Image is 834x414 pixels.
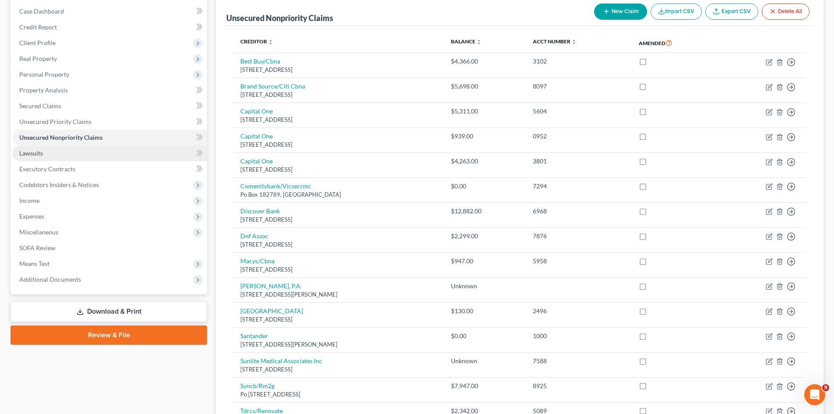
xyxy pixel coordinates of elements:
[19,102,61,110] span: Secured Claims
[240,257,274,265] a: Macys/Cbna
[12,145,207,161] a: Lawsuits
[268,39,273,45] i: unfold_more
[451,38,482,45] a: Balance unfold_more
[12,130,207,145] a: Unsecured Nonpriority Claims
[705,4,758,20] a: Export CSV
[240,107,273,115] a: Capital One
[804,384,825,405] iframe: Intercom live chat
[240,38,273,45] a: Creditor unfold_more
[451,132,519,141] div: $939.00
[240,390,437,399] div: Po [STREET_ADDRESS]
[240,191,437,199] div: Po Box 182789, [GEOGRAPHIC_DATA]
[451,207,519,216] div: $12,882.00
[240,207,280,215] a: Discover Bank
[533,307,625,315] div: 2496
[533,257,625,265] div: 5958
[240,82,305,90] a: Brand Source/Citi Cbna
[240,382,274,389] a: Syncb/Rm2g
[12,19,207,35] a: Credit Report
[533,107,625,116] div: 5604
[19,244,56,251] span: SOFA Review
[451,257,519,265] div: $947.00
[12,240,207,256] a: SOFA Review
[240,141,437,149] div: [STREET_ADDRESS]
[226,13,333,23] div: Unsecured Nonpriority Claims
[533,38,577,45] a: Acct Number unfold_more
[11,301,207,322] a: Download & Print
[240,232,268,240] a: Dnf Assoc
[451,182,519,191] div: $0.00
[240,282,302,290] a: [PERSON_NAME], P.A.
[240,332,268,340] a: Santander
[12,161,207,177] a: Executory Contracts
[19,276,81,283] span: Additional Documents
[240,357,322,364] a: Sunlite Medical Associates Inc
[451,157,519,166] div: $4,263.00
[19,55,57,62] span: Real Property
[533,207,625,216] div: 6968
[19,86,68,94] span: Property Analysis
[533,182,625,191] div: 7294
[632,33,719,53] th: Amended
[533,57,625,66] div: 3102
[19,228,58,236] span: Miscellaneous
[451,307,519,315] div: $130.00
[19,181,99,188] span: Codebtors Insiders & Notices
[240,182,311,190] a: Comenitybank/Vicsecrmc
[19,118,91,125] span: Unsecured Priority Claims
[19,149,43,157] span: Lawsuits
[11,326,207,345] a: Review & File
[240,290,437,299] div: [STREET_ADDRESS][PERSON_NAME]
[533,157,625,166] div: 3801
[240,365,437,374] div: [STREET_ADDRESS]
[240,265,437,274] div: [STREET_ADDRESS]
[240,116,437,124] div: [STREET_ADDRESS]
[476,39,482,45] i: unfold_more
[240,241,437,249] div: [STREET_ADDRESS]
[651,4,702,20] button: Import CSV
[19,7,64,15] span: Case Dashboard
[240,157,273,165] a: Capital One
[240,315,437,324] div: [STREET_ADDRESS]
[12,4,207,19] a: Case Dashboard
[19,260,49,267] span: Means Test
[240,216,437,224] div: [STREET_ADDRESS]
[594,4,647,20] button: New Claim
[571,39,577,45] i: unfold_more
[762,4,809,20] button: Delete All
[451,107,519,116] div: $5,311.00
[533,82,625,91] div: 8097
[451,232,519,241] div: $2,299.00
[19,165,75,173] span: Executory Contracts
[12,114,207,130] a: Unsecured Priority Claims
[12,82,207,98] a: Property Analysis
[451,82,519,91] div: $5,698.00
[19,71,69,78] span: Personal Property
[451,57,519,66] div: $4,366.00
[240,166,437,174] div: [STREET_ADDRESS]
[451,357,519,365] div: Unknown
[451,382,519,390] div: $7,947.00
[240,57,280,65] a: Best Buy/Cbna
[19,197,39,204] span: Income
[240,340,437,349] div: [STREET_ADDRESS][PERSON_NAME]
[19,134,102,141] span: Unsecured Nonpriority Claims
[451,282,519,290] div: Unknown
[451,332,519,340] div: $0.00
[19,23,57,31] span: Credit Report
[533,382,625,390] div: 8925
[822,384,829,391] span: 9
[240,132,273,140] a: Capital One
[19,212,44,220] span: Expenses
[533,332,625,340] div: 1000
[533,232,625,241] div: 7876
[533,132,625,141] div: 0952
[240,91,437,99] div: [STREET_ADDRESS]
[533,357,625,365] div: 7588
[12,98,207,114] a: Secured Claims
[19,39,56,46] span: Client Profile
[240,307,303,315] a: [GEOGRAPHIC_DATA]
[240,66,437,74] div: [STREET_ADDRESS]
